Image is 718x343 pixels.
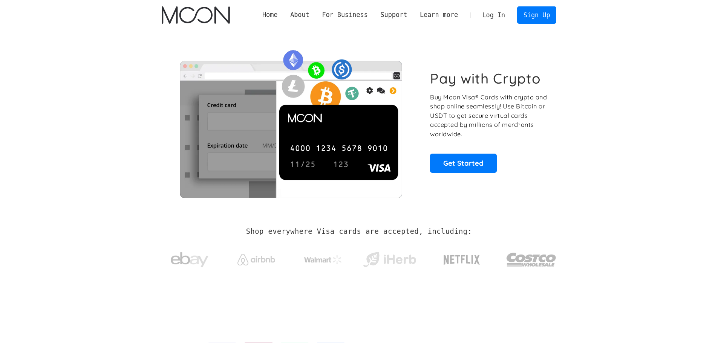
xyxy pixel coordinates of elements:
p: Buy Moon Visa® Cards with crypto and shop online seamlessly! Use Bitcoin or USDT to get secure vi... [430,93,548,139]
a: Airbnb [228,246,284,269]
a: Log In [476,7,511,23]
img: Costco [506,245,557,274]
img: Netflix [443,250,481,269]
a: Walmart [295,248,351,268]
a: Get Started [430,154,497,172]
a: Home [256,10,284,20]
img: Moon Cards let you spend your crypto anywhere Visa is accepted. [162,45,420,198]
div: Support [380,10,407,20]
a: ebay [162,241,218,276]
div: For Business [322,10,367,20]
a: Netflix [428,243,496,273]
img: Moon Logo [162,6,230,24]
div: Learn more [420,10,458,20]
img: iHerb [361,250,418,270]
img: Airbnb [237,254,275,265]
a: iHerb [361,242,418,273]
h2: Shop everywhere Visa cards are accepted, including: [246,227,472,236]
img: Walmart [304,255,342,264]
img: ebay [171,248,208,272]
h1: Pay with Crypto [430,70,541,87]
a: Sign Up [517,6,556,23]
div: About [290,10,309,20]
a: Costco [506,238,557,277]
